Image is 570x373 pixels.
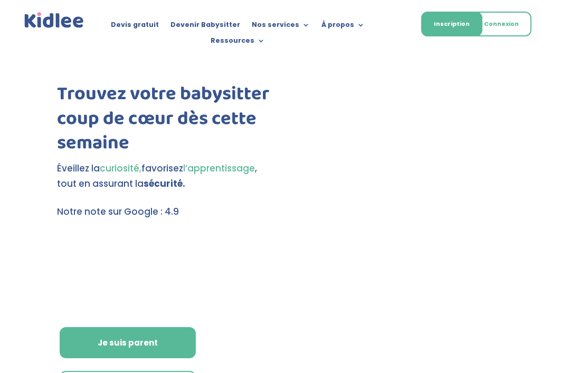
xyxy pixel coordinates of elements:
[421,12,482,36] a: Inscription
[23,11,85,30] a: Kidlee Logo
[183,162,255,175] span: l’apprentissage
[111,21,159,33] a: Devis gratuit
[57,204,272,219] p: Notre note sur Google : 4.9
[57,222,149,244] img: Sortie decole
[211,37,265,49] a: Ressources
[57,279,177,301] img: Atelier thematique
[57,82,272,161] h1: Trouvez votre babysitter coup de cœur dès cette semaine
[471,12,531,36] a: Connexion
[161,222,261,244] img: weekends
[396,22,406,28] img: Français
[23,11,85,30] img: logo_kidlee_bleu
[60,327,196,359] a: Je suis parent
[189,279,260,303] img: Thematique
[252,21,310,33] a: Nos services
[57,250,161,274] img: Mercredi
[176,250,258,272] img: Anniversaire
[57,161,272,192] p: Éveillez la favorisez , tout en assurant la
[144,177,185,190] strong: sécurité.
[100,162,141,175] span: curiosité,
[321,21,365,33] a: À propos
[170,21,240,33] a: Devenir Babysitter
